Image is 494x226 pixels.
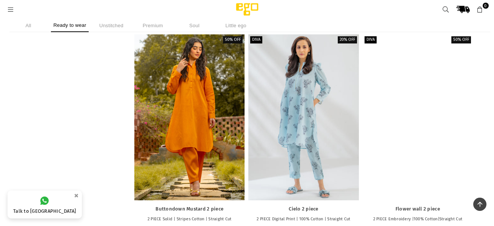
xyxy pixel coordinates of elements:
label: 50% off [451,36,471,43]
a: Buttondown Mustard 2 piece [138,206,241,212]
a: Cielo 2 piece [248,34,359,200]
a: Buttondown Mustard 2 piece [134,34,245,200]
img: Ego [215,2,279,17]
li: Little ego [217,19,255,32]
li: Soul [175,19,213,32]
a: Talk to [GEOGRAPHIC_DATA] [8,190,82,218]
p: 2 PIECE Solid | Stripes Cotton | Straight Cut [138,216,241,223]
button: × [72,189,81,202]
p: 2 PIECE Digital Print | 100% Cotton | Straight Cut [252,216,355,223]
label: 50% off [223,36,243,43]
span: 0 [483,3,489,9]
p: 2 PIECE Embroidery |100% Cotton|Straight Cut [366,216,469,223]
a: Cielo 2 piece [252,206,355,212]
a: 0 [473,3,487,16]
li: Premium [134,19,172,32]
label: 20% off [338,36,357,43]
li: Unstitched [92,19,130,32]
li: Ready to wear [51,19,89,32]
label: Diva [365,36,377,43]
a: Flower wall 2 piece [366,206,469,212]
li: All [9,19,47,32]
a: Flower wall 2 piece [363,34,473,200]
a: Search [439,3,453,16]
a: Menu [4,6,18,12]
label: Diva [250,36,262,43]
